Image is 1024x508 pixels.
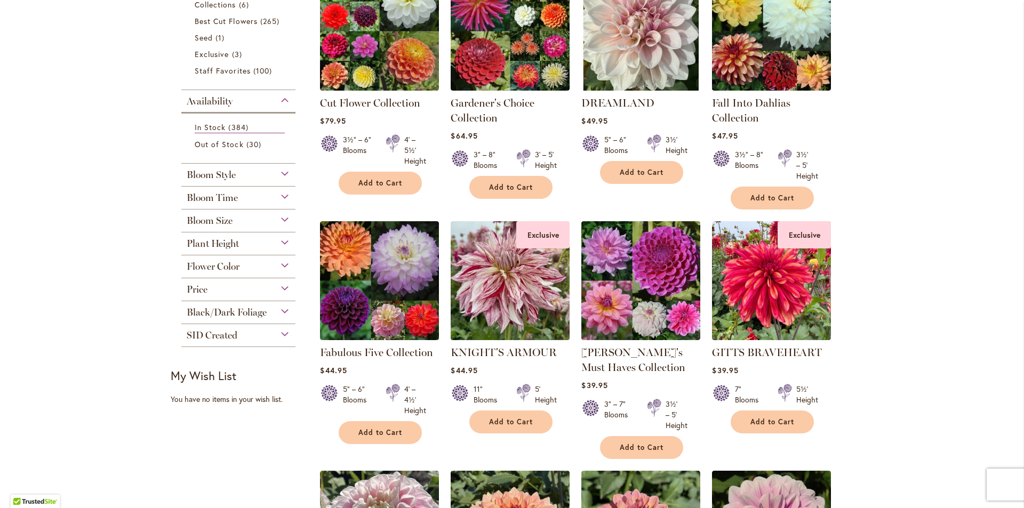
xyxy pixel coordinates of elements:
[666,134,687,156] div: 3½' Height
[343,134,373,166] div: 3½" – 6" Blooms
[187,284,207,295] span: Price
[581,116,607,126] span: $49.95
[187,95,233,107] span: Availability
[451,96,534,124] a: Gardener's Choice Collection
[195,122,285,133] a: In Stock 384
[195,65,285,76] a: Staff Favorites
[187,261,239,272] span: Flower Color
[187,238,239,249] span: Plant Height
[451,131,477,141] span: $64.95
[215,32,227,43] span: 1
[195,33,213,43] span: Seed
[195,122,226,132] span: In Stock
[187,329,237,341] span: SID Created
[195,15,285,27] a: Best Cut Flowers
[451,346,557,359] a: KNIGHT'S ARMOUR
[260,15,282,27] span: 265
[195,139,285,150] a: Out of Stock 30
[320,346,433,359] a: Fabulous Five Collection
[516,221,570,248] div: Exclusive
[620,168,663,177] span: Add to Cart
[228,122,251,133] span: 384
[320,221,439,340] img: Fabulous Five Collection
[320,332,439,342] a: Fabulous Five Collection
[735,149,765,181] div: 3½" – 8" Blooms
[666,399,687,431] div: 3½' – 5' Height
[600,436,683,459] button: Add to Cart
[320,116,346,126] span: $79.95
[8,470,38,500] iframe: Launch Accessibility Center
[712,346,822,359] a: GITTS BRAVEHEART
[358,428,402,437] span: Add to Cart
[750,193,794,203] span: Add to Cart
[358,179,402,188] span: Add to Cart
[712,96,790,124] a: Fall Into Dahlias Collection
[195,139,244,149] span: Out of Stock
[451,83,570,93] a: Gardener's Choice Collection
[796,149,818,181] div: 3½' – 5' Height
[339,172,422,195] button: Add to Cart
[712,221,831,340] img: GITTS BRAVEHEART
[320,365,347,375] span: $44.95
[404,384,426,416] div: 4' – 4½' Height
[469,410,553,433] button: Add to Cart
[581,96,654,109] a: DREAMLAND
[320,83,439,93] a: CUT FLOWER COLLECTION
[339,421,422,444] button: Add to Cart
[581,346,685,374] a: [PERSON_NAME]'s Must Haves Collection
[474,384,503,405] div: 11" Blooms
[187,169,236,181] span: Bloom Style
[195,49,229,59] span: Exclusive
[253,65,275,76] span: 100
[195,66,251,76] span: Staff Favorites
[778,221,831,248] div: Exclusive
[246,139,264,150] span: 30
[712,131,738,141] span: $47.95
[171,394,313,405] div: You have no items in your wish list.
[796,384,818,405] div: 5½' Height
[712,332,831,342] a: GITTS BRAVEHEART Exclusive
[448,218,573,343] img: KNIGHTS ARMOUR
[581,332,700,342] a: Heather's Must Haves Collection
[604,134,634,156] div: 5" – 6" Blooms
[731,187,814,209] button: Add to Cart
[735,384,765,405] div: 7" Blooms
[469,176,553,199] button: Add to Cart
[343,384,373,416] div: 5" – 6" Blooms
[620,443,663,452] span: Add to Cart
[535,384,557,405] div: 5' Height
[712,83,831,93] a: Fall Into Dahlias Collection
[604,399,634,431] div: 3" – 7" Blooms
[232,49,245,60] span: 3
[195,32,285,43] a: Seed
[451,332,570,342] a: KNIGHTS ARMOUR Exclusive
[731,410,814,433] button: Add to Cart
[489,417,533,426] span: Add to Cart
[404,134,426,166] div: 4' – 5½' Height
[600,161,683,184] button: Add to Cart
[712,365,738,375] span: $39.95
[489,183,533,192] span: Add to Cart
[581,221,700,340] img: Heather's Must Haves Collection
[750,417,794,426] span: Add to Cart
[195,16,258,26] span: Best Cut Flowers
[320,96,420,109] a: Cut Flower Collection
[187,215,233,227] span: Bloom Size
[535,149,557,171] div: 3' – 5' Height
[581,380,607,390] span: $39.95
[195,49,285,60] a: Exclusive
[581,83,700,93] a: DREAMLAND Exclusive
[451,365,477,375] span: $44.95
[187,307,267,318] span: Black/Dark Foliage
[474,149,503,171] div: 3" – 8" Blooms
[171,368,236,383] strong: My Wish List
[187,192,238,204] span: Bloom Time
